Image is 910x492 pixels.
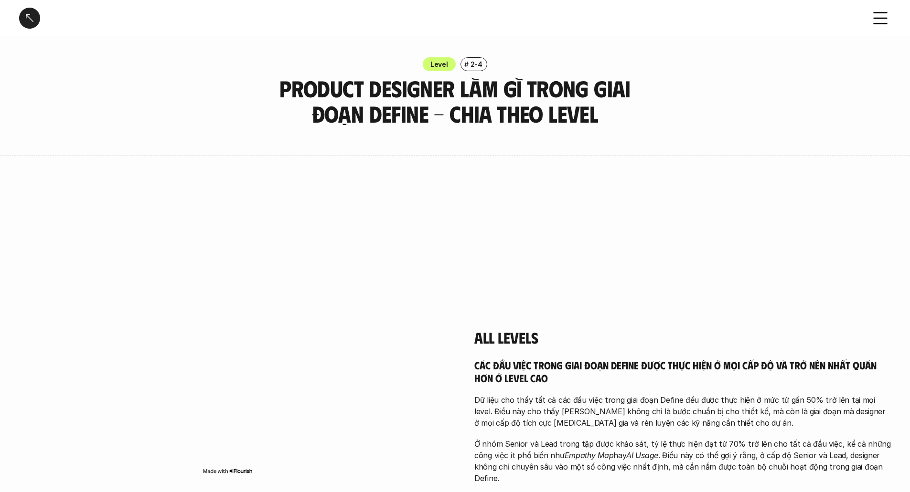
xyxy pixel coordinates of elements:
img: Made with Flourish [203,467,253,475]
h3: Product Designer làm gì trong giai đoạn Define - Chia theo Level [252,76,658,126]
h5: overview [503,195,546,209]
p: Dữ liệu cho thấy tất cả các đầu việc trong giai đoạn Define đều được thực hiện ở mức từ gần 50% t... [474,394,891,429]
em: Empathy Map [565,450,614,460]
h6: # [464,61,469,68]
h4: All Levels [474,328,891,346]
p: Level [430,59,448,69]
em: AI Usage [626,450,658,460]
p: 2-4 [471,59,482,69]
h5: Các đầu việc trong giai đoạn Define được thực hiện ở mọi cấp độ và trở nên nhất quán hơn ở level cao [474,358,891,385]
iframe: Interactive or visual content [19,179,436,465]
p: Dữ liệu cho thấy giai đoạn Define là hoạt động cốt lõi xuyên suốt ở mọi cấp độ, nhưng mức độ [MED... [490,216,876,307]
p: Ở nhóm Senior và Lead trong tập được khảo sát, tỷ lệ thực hiện đạt từ 70% trở lên cho tất cả đầu ... [474,438,891,484]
